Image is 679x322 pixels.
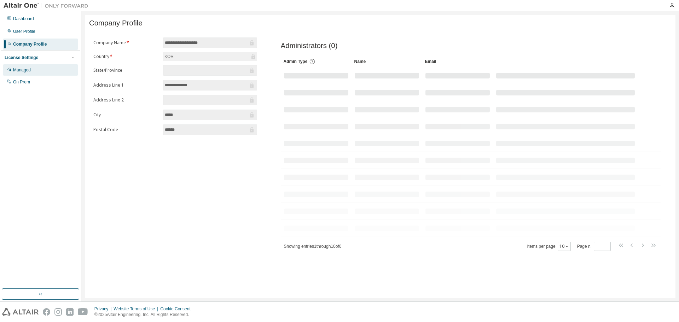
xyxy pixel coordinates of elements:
span: Showing entries 1 through 10 of 0 [284,244,342,249]
div: User Profile [13,29,35,34]
div: Dashboard [13,16,34,22]
label: Country [93,54,159,59]
label: State/Province [93,68,159,73]
img: facebook.svg [43,308,50,316]
span: Administrators (0) [281,42,338,50]
label: City [93,112,159,118]
div: Name [354,56,419,67]
div: KOR [163,52,257,61]
button: 10 [559,244,569,249]
div: On Prem [13,79,30,85]
span: Page n. [577,242,611,251]
label: Postal Code [93,127,159,133]
div: KOR [163,53,175,60]
img: altair_logo.svg [2,308,39,316]
div: Email [425,56,490,67]
span: Admin Type [284,59,308,64]
div: Managed [13,67,31,73]
img: Altair One [4,2,92,9]
div: Privacy [94,306,114,312]
label: Address Line 2 [93,97,159,103]
span: Items per page [527,242,571,251]
label: Address Line 1 [93,82,159,88]
img: linkedin.svg [66,308,74,316]
img: instagram.svg [54,308,62,316]
label: Company Name [93,40,159,46]
div: Cookie Consent [160,306,195,312]
div: Company Profile [13,41,47,47]
div: Website Terms of Use [114,306,160,312]
img: youtube.svg [78,308,88,316]
span: Company Profile [89,19,143,27]
p: © 2025 Altair Engineering, Inc. All Rights Reserved. [94,312,195,318]
div: License Settings [5,55,38,60]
